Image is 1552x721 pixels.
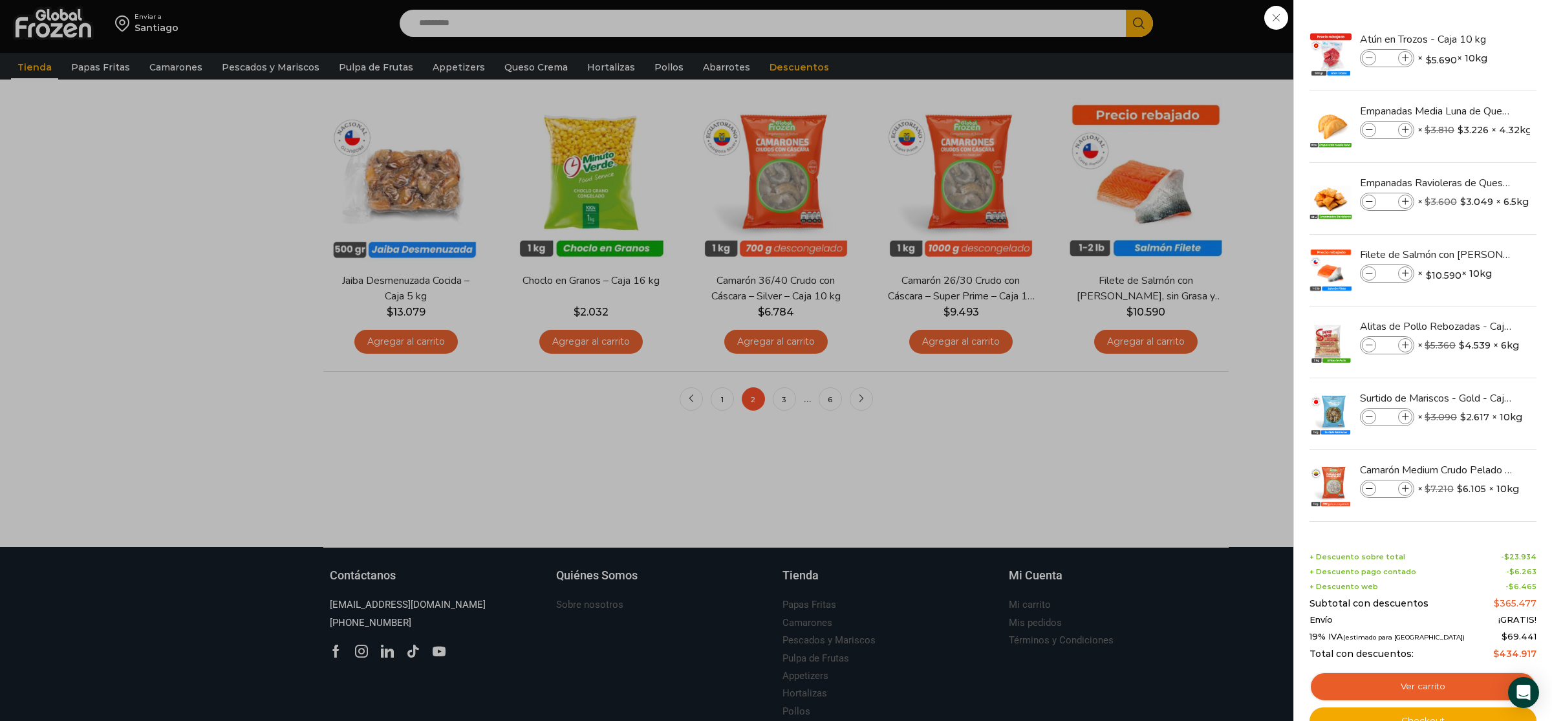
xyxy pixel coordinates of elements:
bdi: 6.263 [1509,567,1536,576]
span: $ [1493,648,1499,660]
input: Product quantity [1377,195,1397,209]
bdi: 2.617 [1460,411,1489,424]
span: + Descuento sobre total [1309,553,1405,561]
span: $ [1459,339,1465,352]
a: Surtido de Mariscos - Gold - Caja 10 kg [1360,391,1514,405]
bdi: 434.917 [1493,648,1536,660]
bdi: 4.539 [1459,339,1491,352]
span: ¡GRATIS! [1498,615,1536,625]
span: × × 10kg [1417,408,1522,426]
span: $ [1425,124,1430,136]
span: - [1505,583,1536,591]
a: Empanadas Ravioleras de Queso - Caja 288 unidades [1360,176,1514,190]
span: $ [1460,195,1466,208]
span: Total con descuentos: [1309,649,1414,660]
span: $ [1425,411,1430,423]
span: $ [1426,54,1432,67]
a: Alitas de Pollo Rebozadas - Caja 6 kg [1360,319,1514,334]
span: $ [1425,196,1430,208]
bdi: 6.105 [1457,482,1486,495]
span: $ [1425,483,1430,495]
span: $ [1502,631,1507,641]
bdi: 6.465 [1509,582,1536,591]
bdi: 10.590 [1426,269,1461,282]
span: - [1506,568,1536,576]
bdi: 7.210 [1425,483,1454,495]
span: $ [1504,552,1509,561]
span: × × 6kg [1417,336,1519,354]
input: Product quantity [1377,410,1397,424]
span: × × 10kg [1417,264,1492,283]
bdi: 3.226 [1458,124,1489,136]
a: Camarón Medium Crudo Pelado sin Vena - Silver - Caja 10 kg [1360,463,1514,477]
span: $ [1460,411,1466,424]
a: Empanadas Media Luna de Queso - Caja 160 unidades [1360,104,1514,118]
input: Product quantity [1377,338,1397,352]
span: $ [1458,124,1463,136]
bdi: 3.810 [1425,124,1454,136]
a: Filete de Salmón con [PERSON_NAME], sin Grasa y sin Espinas 1-2 lb – Caja 10 Kg [1360,248,1514,262]
span: $ [1425,339,1430,351]
span: $ [1426,269,1432,282]
span: + Descuento web [1309,583,1378,591]
span: 19% IVA [1309,632,1465,642]
a: Atún en Trozos - Caja 10 kg [1360,32,1514,47]
bdi: 23.934 [1504,552,1536,561]
input: Product quantity [1377,123,1397,137]
span: × × 10kg [1417,480,1519,498]
bdi: 365.477 [1494,597,1536,609]
bdi: 3.049 [1460,195,1493,208]
span: $ [1509,582,1514,591]
input: Product quantity [1377,482,1397,496]
span: $ [1457,482,1463,495]
bdi: 5.690 [1426,54,1457,67]
span: × × 4.32kg [1417,121,1532,139]
bdi: 3.090 [1425,411,1457,423]
div: Open Intercom Messenger [1508,677,1539,708]
bdi: 3.600 [1425,196,1457,208]
small: (estimado para [GEOGRAPHIC_DATA]) [1343,634,1465,641]
input: Product quantity [1377,51,1397,65]
span: 69.441 [1502,631,1536,641]
input: Product quantity [1377,266,1397,281]
bdi: 5.360 [1425,339,1456,351]
span: + Descuento pago contado [1309,568,1416,576]
span: Envío [1309,615,1333,625]
span: $ [1509,567,1514,576]
a: Ver carrito [1309,672,1536,702]
span: Subtotal con descuentos [1309,598,1428,609]
span: × × 10kg [1417,49,1487,67]
span: $ [1494,597,1500,609]
span: × × 6.5kg [1417,193,1529,211]
span: - [1501,553,1536,561]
